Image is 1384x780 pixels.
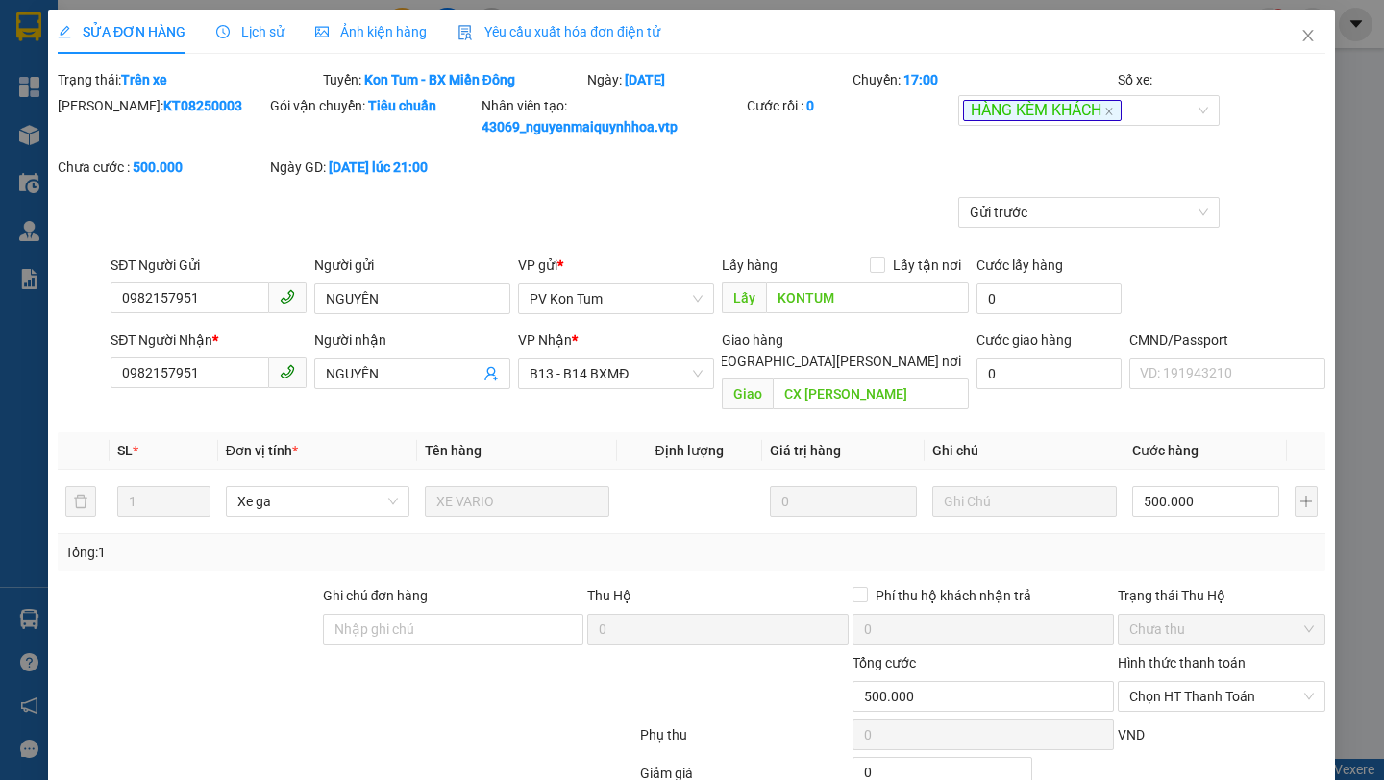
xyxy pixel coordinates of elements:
b: 17:00 [903,72,938,87]
div: Người gửi [315,255,511,276]
div: Gói vận chuyển: [270,95,479,116]
span: Đơn vị tính [226,443,298,458]
span: clock-circle [217,25,231,38]
span: Giao hàng [723,332,784,348]
span: VND [1118,727,1145,743]
span: Cước hàng [1132,443,1199,458]
span: Lấy hàng [723,257,778,273]
span: SL [117,443,133,458]
input: VD: Bàn, Ghế [426,486,609,517]
label: Ghi chú đơn hàng [323,588,429,603]
button: plus [1296,486,1319,517]
span: SỬA ĐƠN HÀNG [58,24,185,39]
label: Cước giao hàng [977,332,1073,348]
span: Tên hàng [426,443,482,458]
label: Cước lấy hàng [977,257,1064,273]
button: delete [65,486,96,517]
span: Định lượng [655,443,724,458]
div: SĐT Người Nhận [111,329,308,351]
span: Ảnh kiện hàng [316,24,428,39]
div: Cước rồi : [747,95,955,116]
div: Chuyến: [851,69,1116,90]
div: Số xe: [1116,69,1328,90]
span: Lấy tận nơi [886,255,970,276]
span: user-add [484,366,500,381]
span: Tổng cước [853,655,916,670]
span: Phí thu hộ khách nhận trả [868,585,1039,606]
span: VP Nhận [519,332,573,348]
div: Nhân viên tạo: [482,95,743,137]
span: Lịch sử [217,24,285,39]
span: close [1301,28,1317,43]
span: [GEOGRAPHIC_DATA][PERSON_NAME] nơi [700,351,970,372]
span: edit [58,25,71,38]
span: picture [316,25,330,38]
th: Ghi chú [926,432,1124,470]
b: Tiêu chuẩn [368,98,436,113]
b: Trên xe [121,72,167,87]
span: B13 - B14 BXMĐ [531,359,704,388]
div: Tổng: 1 [65,542,535,563]
div: Trạng thái Thu Hộ [1118,585,1326,606]
b: [DATE] [626,72,666,87]
div: Tuyến: [321,69,586,90]
div: Người nhận [315,329,511,351]
span: Xe ga [237,487,398,516]
span: Giá trị hàng [770,443,841,458]
b: 500.000 [133,159,183,175]
input: Dọc đường [774,378,970,409]
b: 43069_nguyenmaiquynhhoa.vtp [482,119,678,134]
input: Cước lấy hàng [977,283,1123,314]
div: Phụ thu [639,724,852,758]
div: VP gửi [519,255,715,276]
div: Trạng thái: [56,69,321,90]
span: Thu Hộ [588,588,632,603]
input: Ghi chú đơn hàng [323,614,584,645]
span: phone [281,364,296,379]
b: Kon Tum - BX Miền Đông [364,72,515,87]
span: Lấy [723,282,767,313]
div: [PERSON_NAME]: [58,95,266,116]
img: icon [458,25,474,40]
div: Ngày: [586,69,852,90]
span: phone [281,289,296,305]
input: Dọc đường [767,282,970,313]
div: Chưa cước : [58,157,266,178]
input: 0 [770,486,918,517]
span: Gửi trước [971,198,1209,227]
b: KT08250003 [163,98,242,113]
b: 0 [806,98,814,113]
span: Chọn HT Thanh Toán [1129,682,1315,711]
label: Hình thức thanh toán [1118,655,1246,670]
div: SĐT Người Gửi [111,255,308,276]
input: Ghi Chú [933,486,1117,517]
span: close [1105,107,1115,116]
span: Chưa thu [1129,615,1315,644]
b: [DATE] lúc 21:00 [329,159,428,175]
button: Close [1282,10,1336,63]
span: Yêu cầu xuất hóa đơn điện tử [458,24,661,39]
div: Ngày GD: [270,157,479,178]
span: Giao [723,378,774,409]
div: CMND/Passport [1130,329,1326,351]
input: Cước giao hàng [977,358,1123,389]
span: PV Kon Tum [531,284,704,313]
span: HÀNG KÈM KHÁCH [964,100,1123,122]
